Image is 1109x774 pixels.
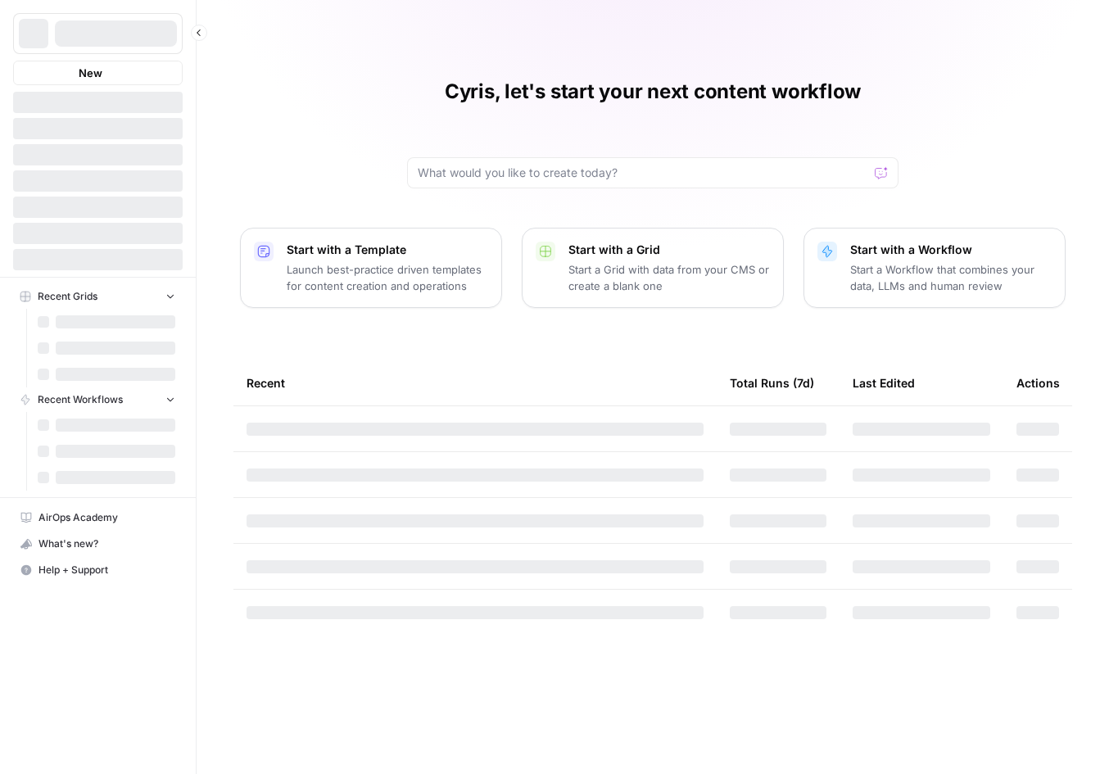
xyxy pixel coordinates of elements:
[14,532,182,556] div: What's new?
[568,242,770,258] p: Start with a Grid
[38,510,175,525] span: AirOps Academy
[240,228,502,308] button: Start with a TemplateLaunch best-practice driven templates for content creation and operations
[13,284,183,309] button: Recent Grids
[13,387,183,412] button: Recent Workflows
[287,261,488,294] p: Launch best-practice driven templates for content creation and operations
[445,79,861,105] h1: Cyris, let's start your next content workflow
[38,392,123,407] span: Recent Workflows
[247,360,704,405] div: Recent
[568,261,770,294] p: Start a Grid with data from your CMS or create a blank one
[730,360,814,405] div: Total Runs (7d)
[38,289,97,304] span: Recent Grids
[853,360,915,405] div: Last Edited
[13,531,183,557] button: What's new?
[79,65,102,81] span: New
[13,557,183,583] button: Help + Support
[287,242,488,258] p: Start with a Template
[522,228,784,308] button: Start with a GridStart a Grid with data from your CMS or create a blank one
[418,165,868,181] input: What would you like to create today?
[38,563,175,577] span: Help + Support
[850,261,1052,294] p: Start a Workflow that combines your data, LLMs and human review
[803,228,1066,308] button: Start with a WorkflowStart a Workflow that combines your data, LLMs and human review
[1016,360,1060,405] div: Actions
[850,242,1052,258] p: Start with a Workflow
[13,505,183,531] a: AirOps Academy
[13,61,183,85] button: New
